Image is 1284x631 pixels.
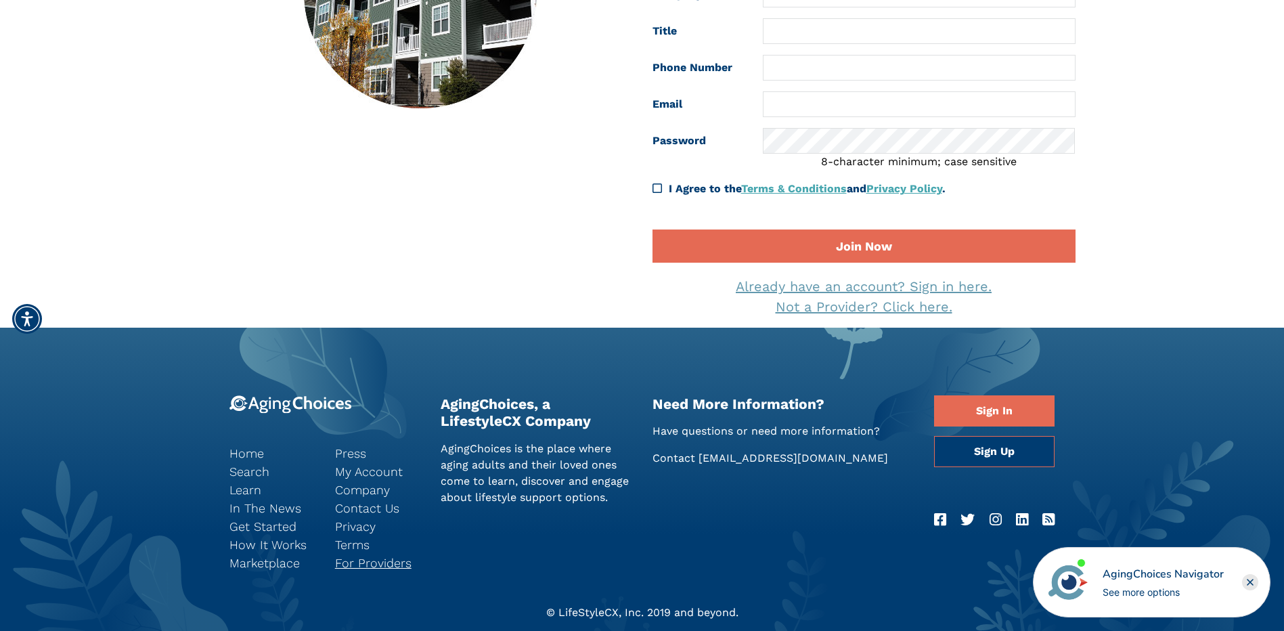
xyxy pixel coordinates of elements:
button: Join Now [652,230,1076,263]
a: [EMAIL_ADDRESS][DOMAIN_NAME] [699,452,888,464]
a: LinkedIn [1016,509,1028,531]
a: Terms & Conditions [741,182,847,195]
p: Contact [652,450,914,466]
a: How It Works [229,536,315,554]
span: I Agree to the and . [669,182,946,195]
p: Have questions or need more information? [652,423,914,439]
label: Phone Number [642,55,753,81]
a: Company [335,481,420,499]
label: Password [642,128,753,170]
div: 8-character minimum; case sensitive [763,154,1075,170]
div: Accessibility Menu [12,304,42,334]
p: AgingChoices is the place where aging adults and their loved ones come to learn, discover and eng... [441,441,632,506]
a: Marketplace [229,554,315,572]
a: In The News [229,499,315,517]
a: For Providers [335,554,420,572]
a: Sign Up [934,436,1055,467]
a: Privacy Policy [866,182,942,195]
a: Get Started [229,517,315,536]
a: Twitter [960,509,975,531]
h2: Need More Information? [652,395,914,412]
a: Not a Provider? Click here. [776,299,952,315]
a: RSS Feed [1042,509,1055,531]
img: avatar [1045,559,1091,605]
img: 9-logo.svg [229,395,352,414]
a: Terms [335,536,420,554]
a: Sign In [934,395,1055,427]
label: Title [642,18,753,44]
a: Privacy [335,517,420,536]
a: Instagram [990,509,1002,531]
div: See more options [1103,585,1224,599]
a: Already have an account? Sign in here. [736,278,992,295]
a: My Account [335,462,420,481]
a: Home [229,444,315,462]
a: Learn [229,481,315,499]
label: Email [642,91,753,117]
div: Close [1242,574,1258,590]
a: Press [335,444,420,462]
a: Facebook [934,509,946,531]
div: AgingChoices Navigator [1103,566,1224,582]
h2: AgingChoices, a LifestyleCX Company [441,395,632,429]
a: Contact Us [335,499,420,517]
a: Search [229,462,315,481]
div: © LifeStyleCX, Inc. 2019 and beyond. [219,605,1065,621]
